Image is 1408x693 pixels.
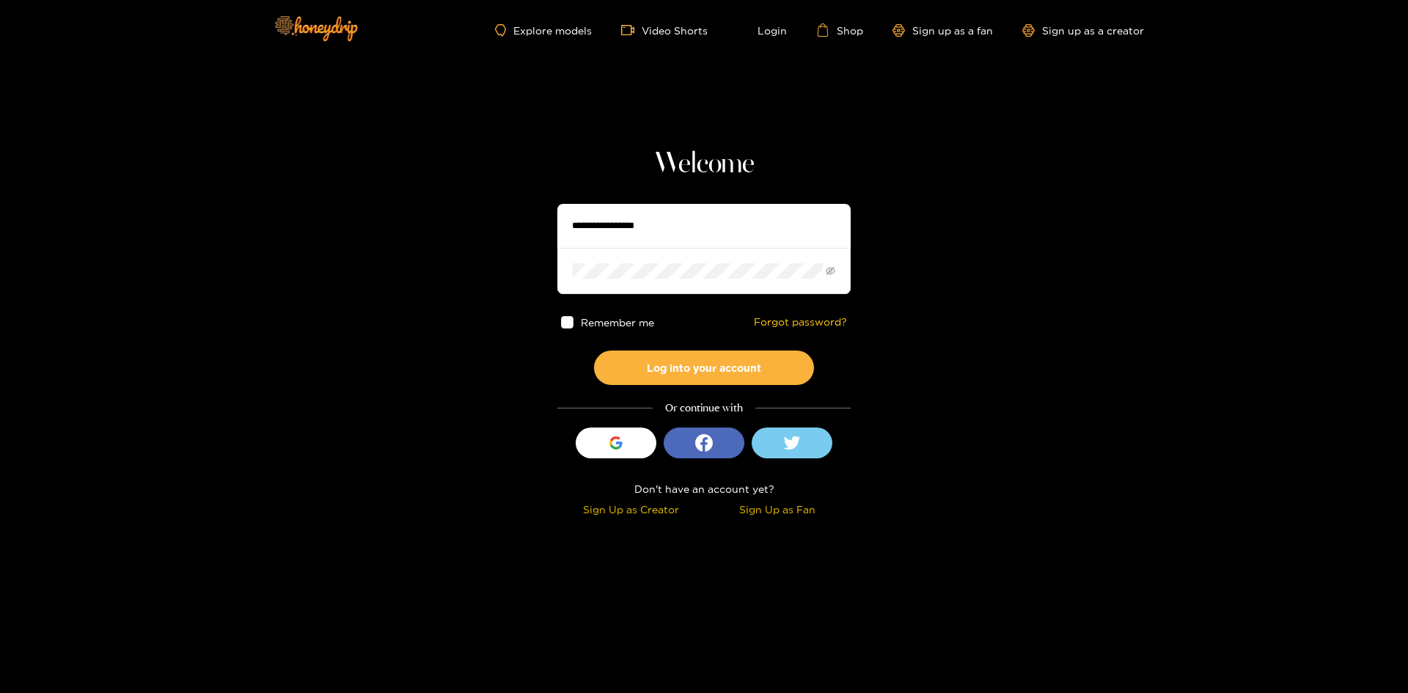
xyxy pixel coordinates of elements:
a: Forgot password? [754,316,847,329]
div: Don't have an account yet? [557,480,851,497]
span: video-camera [621,23,642,37]
div: Sign Up as Creator [561,501,700,518]
a: Video Shorts [621,23,708,37]
button: Log into your account [594,351,814,385]
a: Sign up as a creator [1022,24,1144,37]
a: Login [737,23,787,37]
div: Or continue with [557,400,851,417]
h1: Welcome [557,147,851,182]
a: Sign up as a fan [892,24,993,37]
span: Remember me [581,317,654,328]
a: Shop [816,23,863,37]
a: Explore models [495,24,592,37]
span: eye-invisible [826,266,835,276]
div: Sign Up as Fan [708,501,847,518]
